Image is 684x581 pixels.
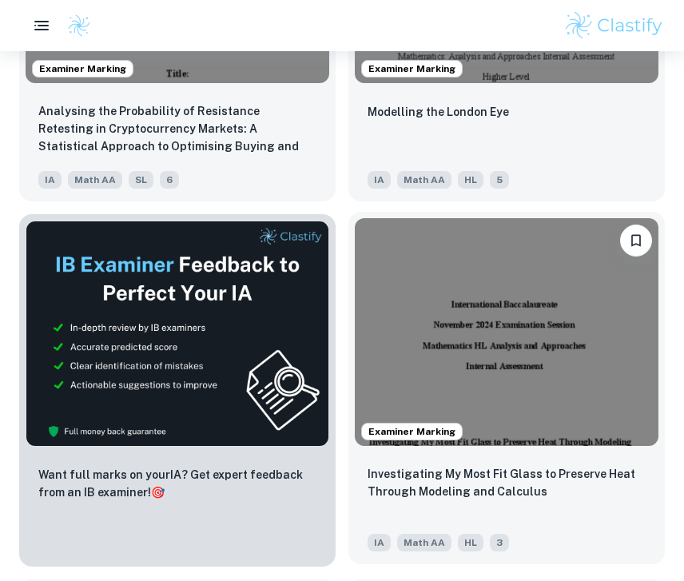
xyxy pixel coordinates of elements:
[458,171,483,189] span: HL
[397,534,451,551] span: Math AA
[368,103,509,121] p: Modelling the London Eye
[58,14,91,38] a: Clastify logo
[151,486,165,499] span: 🎯
[620,225,652,257] button: Please log in to bookmark exemplars
[19,214,336,567] a: ThumbnailWant full marks on yourIA? Get expert feedback from an IB examiner!
[38,102,316,157] p: Analysing the Probability of Resistance Retesting in Cryptocurrency Markets: A Statistical Approa...
[68,171,122,189] span: Math AA
[490,534,509,551] span: 3
[368,534,391,551] span: IA
[38,171,62,189] span: IA
[160,171,179,189] span: 6
[397,171,451,189] span: Math AA
[458,534,483,551] span: HL
[33,62,133,76] span: Examiner Marking
[67,14,91,38] img: Clastify logo
[355,218,658,446] img: Math AA IA example thumbnail: Investigating My Most Fit Glass to Prese
[563,10,665,42] img: Clastify logo
[490,171,509,189] span: 5
[26,221,329,447] img: Thumbnail
[38,466,316,501] p: Want full marks on your IA ? Get expert feedback from an IB examiner!
[362,424,462,439] span: Examiner Marking
[368,171,391,189] span: IA
[368,465,646,500] p: Investigating My Most Fit Glass to Preserve Heat Through Modeling and Calculus
[129,171,153,189] span: SL
[348,214,665,567] a: Examiner MarkingPlease log in to bookmark exemplarsInvestigating My Most Fit Glass to Preserve He...
[362,62,462,76] span: Examiner Marking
